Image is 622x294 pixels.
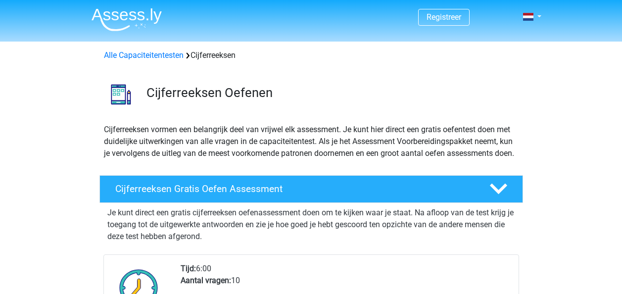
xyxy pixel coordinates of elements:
h3: Cijferreeksen Oefenen [146,85,515,100]
a: Cijferreeksen Gratis Oefen Assessment [96,175,527,203]
img: Assessly [92,8,162,31]
img: cijferreeksen [100,73,142,115]
div: Cijferreeksen [100,49,523,61]
b: Tijd: [181,264,196,273]
b: Aantal vragen: [181,276,231,285]
p: Je kunt direct een gratis cijferreeksen oefenassessment doen om te kijken waar je staat. Na afloo... [107,207,515,243]
p: Cijferreeksen vormen een belangrijk deel van vrijwel elk assessment. Je kunt hier direct een grat... [104,124,519,159]
a: Alle Capaciteitentesten [104,50,184,60]
a: Registreer [427,12,461,22]
h4: Cijferreeksen Gratis Oefen Assessment [115,183,474,195]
